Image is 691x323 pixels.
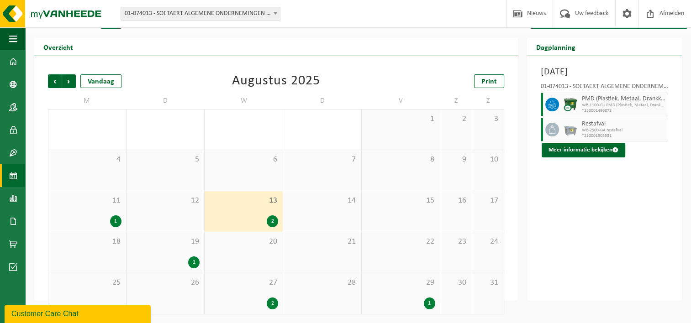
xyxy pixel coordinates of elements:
[582,103,666,108] span: WB-1100-CU PMD (Plastiek, Metaal, Drankkartons) (bedrijven)
[53,196,121,206] span: 11
[80,74,121,88] div: Vandaag
[542,143,625,157] button: Meer informatie bekijken
[366,237,435,247] span: 22
[366,114,435,124] span: 1
[477,196,499,206] span: 17
[53,237,121,247] span: 18
[267,297,278,309] div: 2
[288,278,357,288] span: 28
[267,215,278,227] div: 2
[582,95,666,103] span: PMD (Plastiek, Metaal, Drankkartons) (bedrijven)
[205,93,283,109] td: W
[445,278,467,288] span: 30
[209,155,278,165] span: 6
[481,78,497,85] span: Print
[209,278,278,288] span: 27
[477,278,499,288] span: 31
[62,74,76,88] span: Volgende
[131,278,200,288] span: 26
[477,237,499,247] span: 24
[131,237,200,247] span: 19
[477,155,499,165] span: 10
[582,108,666,114] span: T250001496878
[288,196,357,206] span: 14
[582,120,666,128] span: Restafval
[445,114,467,124] span: 2
[445,155,467,165] span: 9
[121,7,280,20] span: 01-074013 - SOETAERT ALGEMENE ONDERNEMINGEN - OOSTENDE
[474,74,504,88] a: Print
[362,93,440,109] td: V
[121,7,280,21] span: 01-074013 - SOETAERT ALGEMENE ONDERNEMINGEN - OOSTENDE
[188,256,200,268] div: 1
[131,155,200,165] span: 5
[472,93,504,109] td: Z
[445,196,467,206] span: 16
[131,196,200,206] span: 12
[366,196,435,206] span: 15
[366,155,435,165] span: 8
[232,74,320,88] div: Augustus 2025
[5,303,153,323] iframe: chat widget
[110,215,121,227] div: 1
[127,93,205,109] td: D
[527,38,585,56] h2: Dagplanning
[53,278,121,288] span: 25
[288,155,357,165] span: 7
[564,98,577,111] img: WB-1100-CU
[477,114,499,124] span: 3
[48,74,62,88] span: Vorige
[541,65,669,79] h3: [DATE]
[564,123,577,136] img: WB-2500-GAL-GY-01
[424,297,435,309] div: 1
[209,196,278,206] span: 13
[53,155,121,165] span: 4
[440,93,472,109] td: Z
[48,93,127,109] td: M
[541,83,669,93] div: 01-074013 - SOETAERT ALGEMENE ONDERNEMINGEN - [GEOGRAPHIC_DATA]
[283,93,362,109] td: D
[582,128,666,133] span: WB-2500-GA restafval
[445,237,467,247] span: 23
[582,133,666,139] span: T250001505531
[209,237,278,247] span: 20
[34,38,82,56] h2: Overzicht
[288,237,357,247] span: 21
[366,278,435,288] span: 29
